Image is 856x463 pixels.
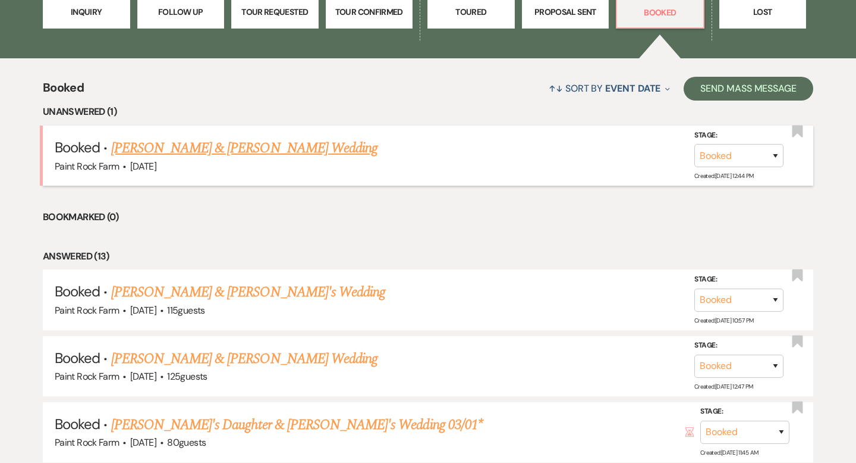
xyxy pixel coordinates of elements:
[435,5,507,18] p: Toured
[694,273,783,286] label: Stage:
[167,370,207,383] span: 125 guests
[111,137,377,159] a: [PERSON_NAME] & [PERSON_NAME] Wedding
[130,436,156,449] span: [DATE]
[694,129,783,142] label: Stage:
[130,304,156,317] span: [DATE]
[694,317,753,324] span: Created: [DATE] 10:57 PM
[145,5,217,18] p: Follow Up
[544,73,675,104] button: Sort By Event Date
[624,6,696,19] p: Booked
[694,383,753,390] span: Created: [DATE] 12:47 PM
[43,249,813,264] li: Answered (13)
[130,370,156,383] span: [DATE]
[549,82,563,95] span: ↑↓
[43,79,84,104] span: Booked
[530,5,602,18] p: Proposal Sent
[55,138,100,157] span: Booked
[605,82,660,95] span: Event Date
[43,104,813,120] li: Unanswered (1)
[239,5,311,18] p: Tour Requested
[55,370,119,383] span: Paint Rock Farm
[55,304,119,317] span: Paint Rock Farm
[55,349,100,367] span: Booked
[167,436,206,449] span: 80 guests
[727,5,799,18] p: Lost
[700,405,789,418] label: Stage:
[55,282,100,301] span: Booked
[130,160,156,173] span: [DATE]
[167,304,204,317] span: 115 guests
[111,348,377,370] a: [PERSON_NAME] & [PERSON_NAME] Wedding
[43,209,813,225] li: Bookmarked (0)
[700,449,758,456] span: Created: [DATE] 11:45 AM
[55,415,100,433] span: Booked
[51,5,122,18] p: Inquiry
[111,414,483,436] a: [PERSON_NAME]'s Daughter & [PERSON_NAME]'s Wedding 03/01*
[694,172,753,180] span: Created: [DATE] 12:44 PM
[55,160,119,173] span: Paint Rock Farm
[55,436,119,449] span: Paint Rock Farm
[694,339,783,352] label: Stage:
[333,5,405,18] p: Tour Confirmed
[684,77,813,101] button: Send Mass Message
[111,281,386,303] a: [PERSON_NAME] & [PERSON_NAME]'s Wedding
